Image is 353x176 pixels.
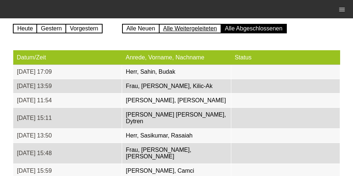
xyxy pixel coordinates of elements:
[335,7,349,11] a: menu
[126,147,191,159] a: Frau, [PERSON_NAME], [PERSON_NAME]
[65,24,103,33] a: Vorgestern
[126,111,226,124] a: [PERSON_NAME] [PERSON_NAME], Dytren
[126,69,175,75] a: Herr, Sahin, Budak
[126,168,194,174] a: [PERSON_NAME], Camci
[159,24,221,33] a: Alle Weitergeleiteten
[122,50,231,65] th: Anrede, Vorname, Nachname
[13,65,122,79] td: [DATE] 17:09
[338,6,346,13] i: menu
[231,50,340,65] th: Status
[122,24,160,33] a: Alle Neuen
[36,24,66,33] a: Gestern
[13,129,122,143] td: [DATE] 13:50
[221,24,287,33] a: Alle Abgeschlossenen
[13,108,122,129] td: [DATE] 15:11
[126,97,226,103] a: [PERSON_NAME], [PERSON_NAME]
[13,50,122,65] th: Datum/Zeit
[126,132,192,139] a: Herr, Sasikumar, Rasaiah
[126,83,213,89] a: Frau, [PERSON_NAME], Kilic-Ak
[13,79,122,93] td: [DATE] 13:59
[13,143,122,164] td: [DATE] 15:48
[13,93,122,108] td: [DATE] 11:54
[13,24,38,33] a: Heute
